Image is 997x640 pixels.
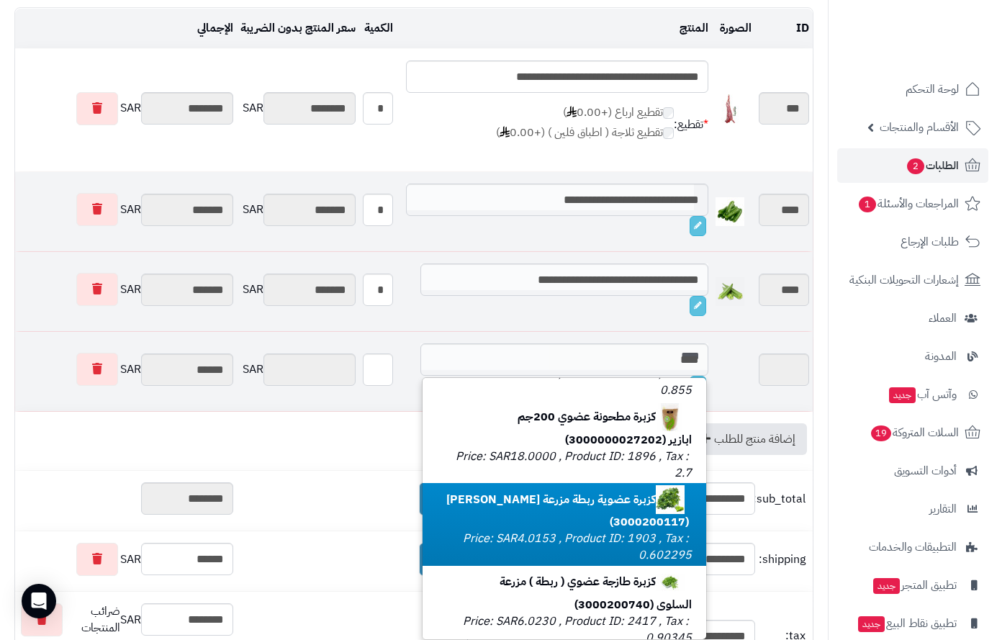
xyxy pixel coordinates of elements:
[929,308,957,328] span: العملاء
[906,156,959,176] span: الطلبات
[901,232,959,252] span: طلبات الإرجاع
[880,117,959,138] span: الأقسام والمنتجات
[19,193,233,226] div: SAR
[857,613,957,634] span: تطبيق نقاط البيع
[496,104,674,121] label: تقطيع ارباع (+0.00 )
[359,9,397,48] td: الكمية
[674,93,708,156] td: تقطيع:
[240,274,356,306] div: SAR
[240,353,356,386] div: SAR
[716,94,744,123] img: 0020.-40x40.jpg
[240,92,356,125] div: SAR
[925,346,957,366] span: المدونة
[496,125,674,141] label: تقطيع ثلاجة ( اطباق فلين ) (+0.00 )
[500,573,692,613] b: كزبرة طازجة عضوي ( ربطة ) مزرعة السلوى (3000200740)
[837,339,988,374] a: المدونة
[663,127,674,139] input: تقطيع ثلاجة ( اطباق فلين ) (+0.00)
[759,491,806,508] span: sub_total:
[929,499,957,519] span: التقارير
[837,415,988,450] a: السلات المتروكة19
[463,530,692,564] small: Price: SAR4.0153 , Product ID: 1903 , Tax : 0.602295
[837,148,988,183] a: الطلبات2
[889,387,916,403] span: جديد
[759,551,806,568] span: shipping:
[872,575,957,595] span: تطبيق المتجر
[837,530,988,564] a: التطبيقات والخدمات
[518,408,692,449] b: كزبرة مطحونة عضوي 200جم ابازير (3000000027202)
[869,537,957,557] span: التطبيقات والخدمات
[906,79,959,99] span: لوحة التحكم
[397,9,712,48] td: المنتج
[859,197,876,212] span: 1
[716,197,744,226] img: 1716668033-%D8%AE%D9%8A%D8%A7%D8%B1%20%D8%B9%D8%B6%D9%88%D9%8A%20%D8%A7%D9%84%D8%B4%D9%87%D9%88%D...
[71,603,120,636] span: ضرائب المنتجات
[22,584,56,618] div: Open Intercom Messenger
[837,72,988,107] a: لوحة التحكم
[237,9,359,48] td: سعر المنتج بدون الضريبة
[685,423,807,455] a: إضافة منتج للطلب
[837,377,988,412] a: وآتس آبجديد
[837,225,988,259] a: طلبات الإرجاع
[899,34,983,64] img: logo-2.png
[716,277,744,306] img: 1756559014-%D8%A8%D8%A7%D9%85%D9%8A%D8%A9-40x40.png
[19,543,233,576] div: SAR
[656,568,685,597] img: 1739223262-%D9%83%D8%B2%D8%A8%D8%B1%D8%A9%20%D8%B7%D8%A7%D8%B2%D8%AC%D8%A9%20%D9%85%D8%B2%D8%B1%D...
[837,186,988,221] a: المراجعات والأسئلة1
[837,263,988,297] a: إشعارات التحويلات البنكية
[837,568,988,603] a: تطبيق المتجرجديد
[858,616,885,632] span: جديد
[894,461,957,481] span: أدوات التسويق
[849,270,959,290] span: إشعارات التحويلات البنكية
[907,158,924,174] span: 2
[712,9,755,48] td: الصورة
[19,273,233,306] div: SAR
[755,9,813,48] td: ID
[837,454,988,488] a: أدوات التسويق
[463,365,692,399] small: Price: SAR5.7000 , Product ID: 1698 , Tax : 0.855
[857,194,959,214] span: المراجعات والأسئلة
[870,423,959,443] span: السلات المتروكة
[837,301,988,335] a: العملاء
[656,403,685,432] img: 1716731501-MB1YnCBE4uagexdKgCtLe39OCSr547bApVUQZqgd-40x40.jpg
[888,384,957,405] span: وآتس آب
[663,107,674,119] input: تقطيع ارباع (+0.00)
[871,425,892,441] span: 19
[446,491,692,531] b: كزبرة عضوية ربطة مزرعة [PERSON_NAME] (3000200117)
[15,9,237,48] td: الإجمالي
[19,92,233,125] div: SAR
[19,603,233,636] div: SAR
[873,578,900,594] span: جديد
[656,485,685,514] img: 1716843094-%D9%83%D8%B2%D8%A8%D8%B1%D8%A9%20%D8%A7%D9%84%D8%B4%D9%87%D9%88%D8%A7%D9%86-40x40.jpg
[837,492,988,526] a: التقارير
[19,353,233,386] div: SAR
[240,194,356,226] div: SAR
[456,448,692,482] small: Price: SAR18.0000 , Product ID: 1896 , Tax : 2.7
